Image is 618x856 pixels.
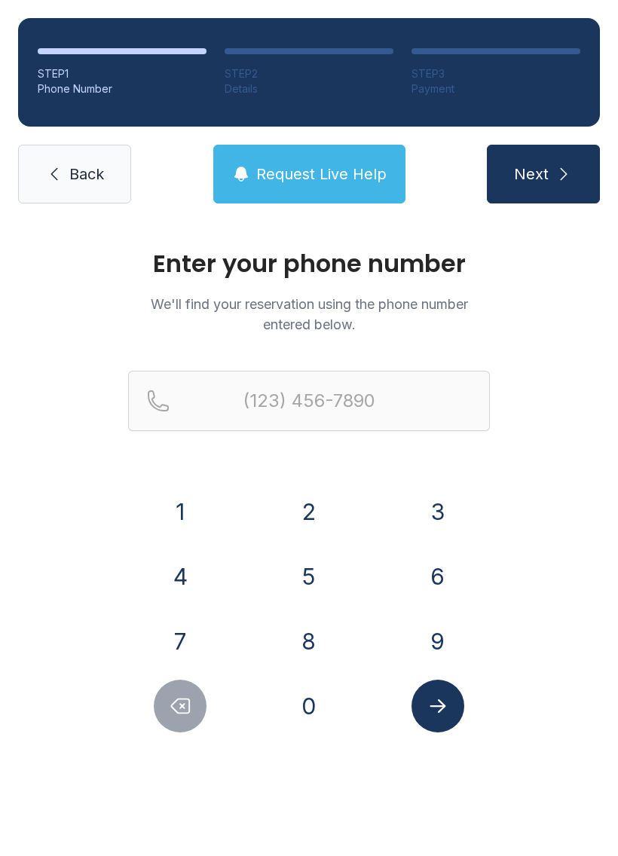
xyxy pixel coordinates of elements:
[411,81,580,96] div: Payment
[411,615,464,668] button: 9
[69,164,104,185] span: Back
[411,66,580,81] div: STEP 3
[283,615,335,668] button: 8
[128,294,490,335] p: We'll find your reservation using the phone number entered below.
[283,680,335,732] button: 0
[283,485,335,538] button: 2
[38,66,207,81] div: STEP 1
[411,550,464,603] button: 6
[154,615,207,668] button: 7
[411,485,464,538] button: 3
[128,371,490,431] input: Reservation phone number
[154,485,207,538] button: 1
[514,164,549,185] span: Next
[154,550,207,603] button: 4
[38,81,207,96] div: Phone Number
[225,66,393,81] div: STEP 2
[128,252,490,276] h1: Enter your phone number
[225,81,393,96] div: Details
[411,680,464,732] button: Submit lookup form
[154,680,207,732] button: Delete number
[283,550,335,603] button: 5
[256,164,387,185] span: Request Live Help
